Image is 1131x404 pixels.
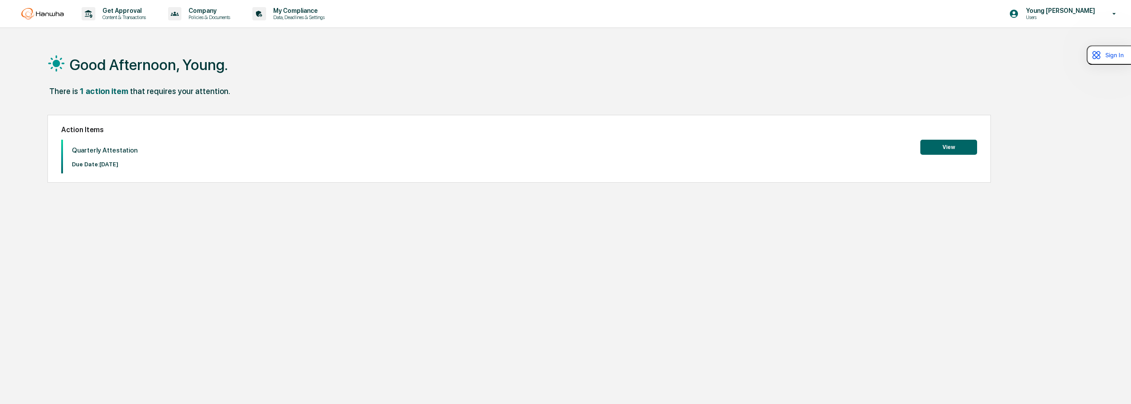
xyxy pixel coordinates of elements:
img: logo [21,8,64,20]
div: 1 action item [80,86,128,96]
a: View [920,142,977,151]
p: Quarterly Attestation [72,146,137,154]
p: Due Date: [DATE] [72,161,137,168]
p: Data, Deadlines & Settings [266,14,329,20]
p: Users [1019,14,1100,20]
p: Young [PERSON_NAME] [1019,7,1100,14]
h2: Action Items [61,126,978,134]
p: My Compliance [266,7,329,14]
p: Company [181,7,235,14]
p: Content & Transactions [95,14,150,20]
div: There is [49,86,78,96]
p: Policies & Documents [181,14,235,20]
button: View [920,140,977,155]
div: that requires your attention. [130,86,230,96]
h1: Good Afternoon, Young. [70,56,228,74]
p: Get Approval [95,7,150,14]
